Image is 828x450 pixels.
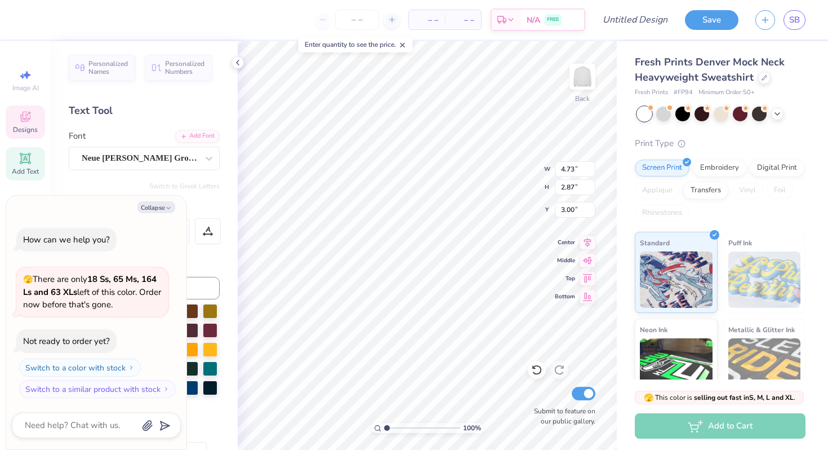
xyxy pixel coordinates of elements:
span: Middle [555,257,575,264]
img: Switch to a color with stock [128,364,135,371]
div: Vinyl [732,182,763,199]
div: Applique [635,182,680,199]
div: Enter quantity to see the price. [299,37,413,52]
div: Text Tool [69,103,220,118]
span: 🫣 [23,274,33,285]
button: Switch to Greek Letters [149,182,220,191]
button: Save [685,10,738,30]
div: Embroidery [693,160,746,177]
span: – – [452,14,474,26]
span: Personalized Names [88,60,128,76]
div: Screen Print [635,160,689,177]
label: Submit to feature on our public gallery. [528,406,595,426]
span: Center [555,239,575,246]
span: Add Text [12,167,39,176]
div: Print Type [635,137,805,150]
span: Designs [13,125,38,134]
strong: 18 Ss, 65 Ms, 164 Ls and 63 XLs [23,273,157,298]
button: Switch to a similar product with stock [19,380,176,398]
img: Metallic & Glitter Ink [728,338,801,395]
button: Collapse [137,201,175,213]
a: SB [784,10,805,30]
div: Transfers [683,182,728,199]
img: Neon Ink [640,338,713,395]
span: There are only left of this color. Order now before that's gone. [23,273,161,310]
span: Standard [640,237,670,249]
img: Puff Ink [728,252,801,308]
div: Digital Print [750,160,804,177]
div: Foil [767,182,793,199]
span: N/A [527,14,540,26]
img: Standard [640,252,713,308]
div: Back [575,94,590,104]
img: Back [571,65,594,88]
div: Add Font [175,130,220,143]
span: Metallic & Glitter Ink [728,324,795,336]
span: Image AI [12,83,39,92]
label: Font [69,130,86,143]
input: – – [335,10,379,30]
span: Fresh Prints [635,88,668,98]
span: 100 % [463,423,481,433]
span: Bottom [555,293,575,301]
div: Rhinestones [635,205,689,222]
img: Switch to a similar product with stock [163,386,170,392]
span: Personalized Numbers [165,60,205,76]
div: How can we help you? [23,234,110,245]
span: This color is . [644,392,795,403]
button: Switch to a color with stock [19,359,141,377]
span: SB [789,14,800,27]
span: Minimum Order: 50 + [698,88,755,98]
span: FREE [547,16,559,24]
span: 🫣 [644,392,653,403]
strong: selling out fast in S, M, L and XL [694,393,794,402]
span: – – [416,14,438,26]
div: Not ready to order yet? [23,336,110,347]
span: # FP94 [674,88,693,98]
span: Puff Ink [728,237,752,249]
span: Fresh Prints Denver Mock Neck Heavyweight Sweatshirt [635,55,785,84]
span: Top [555,275,575,283]
span: Neon Ink [640,324,667,336]
input: Untitled Design [594,8,676,31]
